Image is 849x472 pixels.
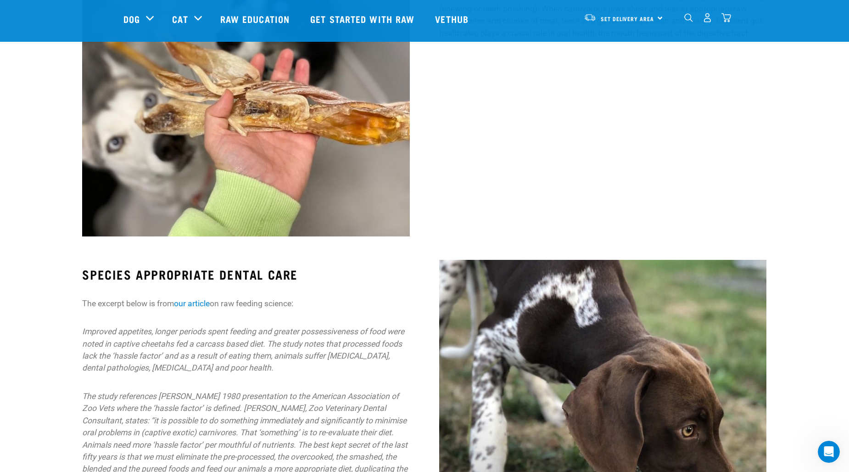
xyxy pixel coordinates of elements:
img: home-icon-1@2x.png [684,13,693,22]
h3: SPECIES APPROPRIATE DENTAL CARE [82,267,410,281]
img: home-icon@2x.png [721,13,731,22]
a: Cat [172,12,188,26]
p: The excerpt below is from on raw feeding science: [82,298,410,309]
img: user.png [703,13,712,22]
a: our article [174,299,210,308]
a: Dog [123,12,140,26]
img: van-moving.png [584,13,596,22]
a: Get started with Raw [301,0,426,37]
span: Set Delivery Area [601,17,654,20]
a: Vethub [426,0,480,37]
a: Raw Education [211,0,301,37]
iframe: Intercom live chat [818,441,840,463]
em: Improved appetites, longer periods spent feeding and greater possessiveness of food were noted in... [82,327,404,372]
